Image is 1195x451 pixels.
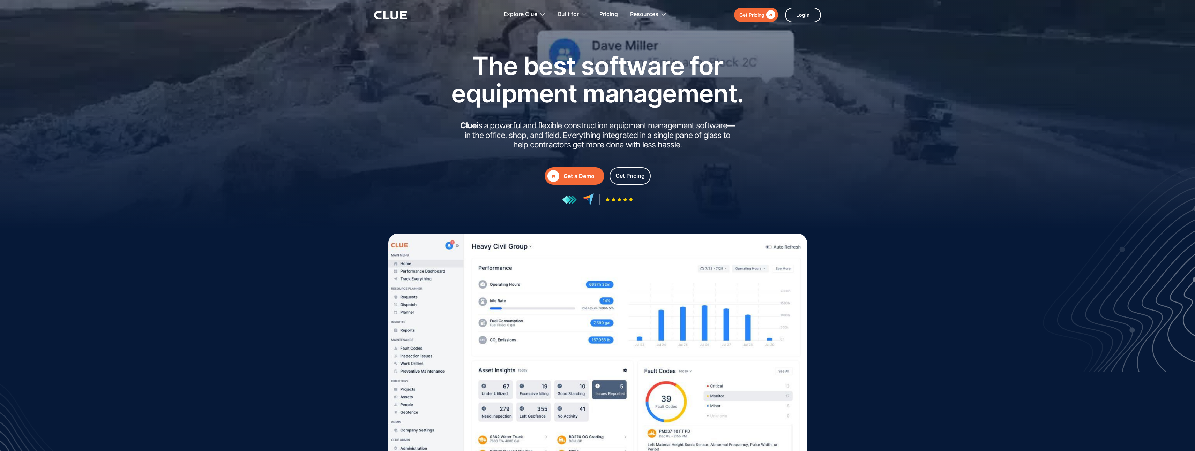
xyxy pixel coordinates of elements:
a: Pricing [599,3,618,25]
div: Get Pricing [739,10,764,19]
img: Five-star rating icon [605,197,633,202]
div: Built for [558,3,579,25]
div:  [547,170,559,182]
div:  [764,10,775,19]
div: Explore Clue [503,3,537,25]
div: Get Pricing [615,171,645,180]
div: Resources [630,3,658,25]
img: reviews at getapp [562,195,577,204]
a: Get Pricing [734,8,778,22]
img: Design for fleet management software [1041,165,1195,372]
a: Login [785,8,821,22]
img: reviews at capterra [582,193,594,206]
div: Resources [630,3,667,25]
h1: The best software for equipment management. [441,52,755,107]
strong: Clue [460,121,477,130]
div: Explore Clue [503,3,546,25]
strong: — [727,121,735,130]
a: Get Pricing [610,167,651,185]
div: Get a Demo [563,172,602,181]
a: Get a Demo [545,167,604,185]
h2: is a powerful and flexible construction equipment management software in the office, shop, and fi... [458,121,737,150]
div: Built for [558,3,587,25]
